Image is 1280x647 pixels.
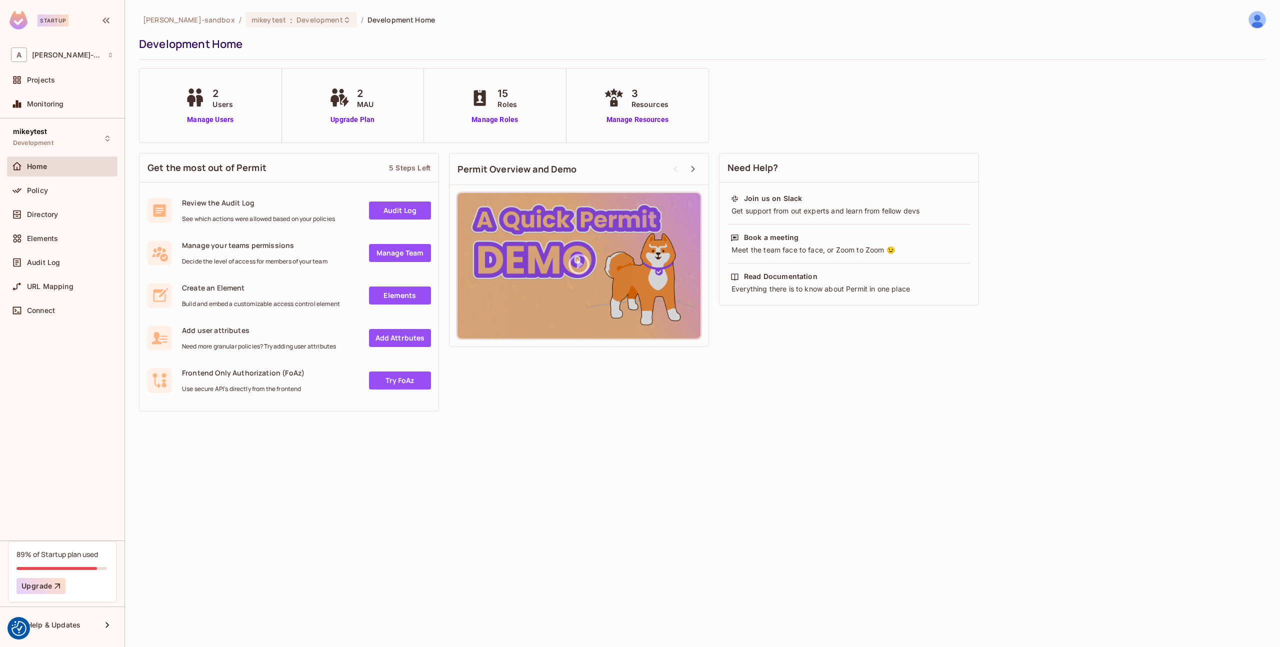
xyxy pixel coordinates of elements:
[27,162,47,170] span: Home
[744,193,802,203] div: Join us on Slack
[389,163,430,172] div: 5 Steps Left
[601,114,673,125] a: Manage Resources
[11,621,26,636] img: Revisit consent button
[467,114,522,125] a: Manage Roles
[369,329,431,347] a: Add Attrbutes
[182,325,336,335] span: Add user attributes
[182,342,336,350] span: Need more granular policies? Try adding user attributes
[182,198,335,207] span: Review the Audit Log
[147,161,266,174] span: Get the most out of Permit
[27,186,48,194] span: Policy
[369,244,431,262] a: Manage Team
[16,549,98,559] div: 89% of Startup plan used
[182,368,304,377] span: Frontend Only Authorization (FoAz)
[27,282,73,290] span: URL Mapping
[9,11,27,29] img: SReyMgAAAABJRU5ErkJggg==
[32,51,102,59] span: Workspace: alex-trustflight-sandbox
[251,15,286,24] span: mikeytest
[11,47,27,62] span: A
[16,578,65,594] button: Upgrade
[139,36,1261,51] div: Development Home
[727,161,778,174] span: Need Help?
[744,271,817,281] div: Read Documentation
[296,15,342,24] span: Development
[357,99,373,109] span: MAU
[27,258,60,266] span: Audit Log
[13,139,53,147] span: Development
[212,86,233,101] span: 2
[182,283,340,292] span: Create an Element
[27,76,55,84] span: Projects
[1249,11,1265,28] img: Mikey Forbes
[357,86,373,101] span: 2
[212,99,233,109] span: Users
[327,114,378,125] a: Upgrade Plan
[367,15,435,24] span: Development Home
[631,99,668,109] span: Resources
[361,15,363,24] li: /
[27,234,58,242] span: Elements
[143,15,235,24] span: the active workspace
[239,15,241,24] li: /
[182,240,327,250] span: Manage your teams permissions
[182,385,304,393] span: Use secure API's directly from the frontend
[13,127,47,135] span: mikeytest
[37,14,68,26] div: Startup
[730,284,967,294] div: Everything there is to know about Permit in one place
[27,621,80,629] span: Help & Updates
[730,206,967,216] div: Get support from out experts and learn from fellow devs
[369,201,431,219] a: Audit Log
[457,163,577,175] span: Permit Overview and Demo
[27,306,55,314] span: Connect
[182,215,335,223] span: See which actions were allowed based on your policies
[369,286,431,304] a: Elements
[289,16,293,24] span: :
[744,232,798,242] div: Book a meeting
[730,245,967,255] div: Meet the team face to face, or Zoom to Zoom 😉
[27,100,64,108] span: Monitoring
[497,99,517,109] span: Roles
[182,114,238,125] a: Manage Users
[27,210,58,218] span: Directory
[182,300,340,308] span: Build and embed a customizable access control element
[369,371,431,389] a: Try FoAz
[631,86,668,101] span: 3
[182,257,327,265] span: Decide the level of access for members of your team
[497,86,517,101] span: 15
[11,621,26,636] button: Consent Preferences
